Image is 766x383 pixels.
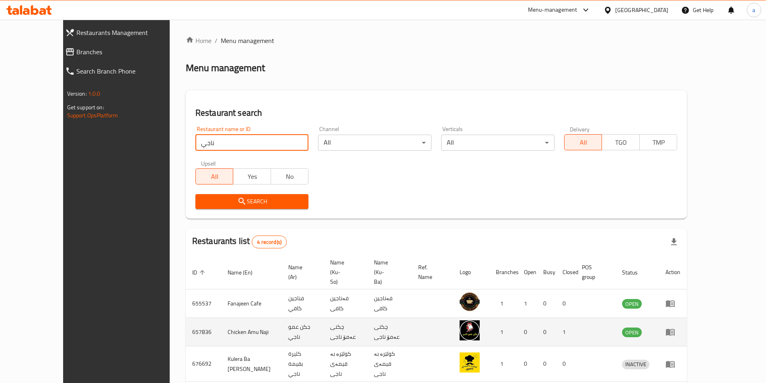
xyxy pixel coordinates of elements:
[537,318,556,346] td: 0
[374,258,402,287] span: Name (Ku-Ba)
[556,318,575,346] td: 1
[59,61,191,81] a: Search Branch Phone
[622,268,648,277] span: Status
[665,359,680,369] div: Menu
[282,318,324,346] td: جكن عمو ناجي
[88,88,101,99] span: 1.0.0
[221,289,282,318] td: Fanajeen Cafe
[556,346,575,382] td: 0
[537,289,556,318] td: 0
[228,268,263,277] span: Name (En)
[659,255,687,289] th: Action
[186,61,265,74] h2: Menu management
[368,346,411,382] td: کولێرە بە قیمەی ناجی
[195,107,678,119] h2: Restaurant search
[282,289,324,318] td: فناجين كافي
[233,168,271,184] button: Yes
[76,66,185,76] span: Search Branch Phone
[221,36,274,45] span: Menu management
[489,318,518,346] td: 1
[418,262,444,282] span: Ref. Name
[518,346,537,382] td: 0
[199,171,230,182] span: All
[186,36,687,45] nav: breadcrumb
[324,289,368,318] td: فەناجين كافی
[564,134,602,150] button: All
[186,289,221,318] td: 655537
[622,299,642,309] span: OPEN
[186,346,221,382] td: 676692
[67,88,87,99] span: Version:
[330,258,358,287] span: Name (Ku-So)
[67,110,118,121] a: Support.OpsPlatform
[368,318,411,346] td: چكنی عەمۆ ناجی
[605,137,637,148] span: TGO
[201,160,216,166] label: Upsell
[460,320,480,340] img: Chicken Amu Naji
[489,255,518,289] th: Branches
[665,327,680,337] div: Menu
[195,194,309,209] button: Search
[622,299,642,309] div: OPEN
[195,135,309,151] input: Search for restaurant name or ID..
[192,235,287,248] h2: Restaurants list
[615,6,668,14] div: [GEOGRAPHIC_DATA]
[324,318,368,346] td: چكنی عەمۆ ناجی
[192,268,207,277] span: ID
[639,134,678,150] button: TMP
[453,255,489,289] th: Logo
[59,23,191,42] a: Restaurants Management
[537,346,556,382] td: 0
[489,346,518,382] td: 1
[556,255,575,289] th: Closed
[195,168,234,184] button: All
[288,262,314,282] span: Name (Ar)
[537,255,556,289] th: Busy
[664,232,684,252] div: Export file
[568,137,599,148] span: All
[318,135,431,151] div: All
[221,346,282,382] td: Kulera Ba [PERSON_NAME]
[570,126,590,132] label: Delivery
[528,5,577,15] div: Menu-management
[582,262,606,282] span: POS group
[368,289,411,318] td: فەناجين كافی
[602,134,640,150] button: TGO
[441,135,554,151] div: All
[518,255,537,289] th: Open
[556,289,575,318] td: 0
[622,328,642,337] span: OPEN
[202,197,302,207] span: Search
[282,346,324,382] td: كليرة بقيمة ناجي
[59,42,191,61] a: Branches
[460,352,480,373] img: Kulera Ba Qimay Naji
[643,137,674,148] span: TMP
[76,28,185,37] span: Restaurants Management
[76,47,185,57] span: Branches
[67,102,104,113] span: Get support on:
[186,36,212,45] a: Home
[324,346,368,382] td: کولێرە بە قیمەی ناجی
[271,168,309,184] button: No
[221,318,282,346] td: Chicken Amu Naji
[622,360,649,369] div: INACTIVE
[665,299,680,308] div: Menu
[252,236,287,248] div: Total records count
[489,289,518,318] td: 1
[186,318,221,346] td: 657836
[622,360,649,369] span: INACTIVE
[518,289,537,318] td: 1
[460,292,480,312] img: Fanajeen Cafe
[518,318,537,346] td: 0
[274,171,306,182] span: No
[236,171,268,182] span: Yes
[215,36,218,45] li: /
[752,6,755,14] span: a
[252,238,286,246] span: 4 record(s)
